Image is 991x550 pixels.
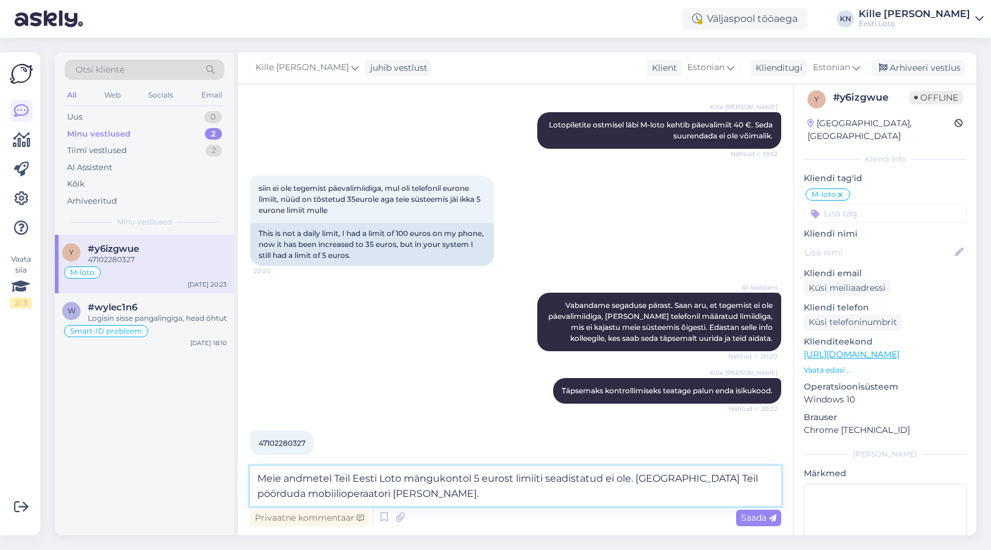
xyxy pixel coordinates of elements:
div: [DATE] 20:23 [188,280,227,289]
div: 47102280327 [88,254,227,265]
div: [GEOGRAPHIC_DATA], [GEOGRAPHIC_DATA] [807,117,954,143]
div: Kliendi info [804,154,967,165]
span: w [68,306,76,315]
div: [PERSON_NAME] [804,449,967,460]
div: juhib vestlust [365,62,428,74]
span: Vabandame segaduse pärast. Saan aru, et tegemist ei ole päevalimiidiga, [PERSON_NAME] telefonil m... [548,301,775,343]
div: Eesti Loto [859,19,970,29]
a: [URL][DOMAIN_NAME] [804,349,900,360]
div: Arhiveeritud [67,195,117,207]
p: Kliendi email [804,267,967,280]
span: Saada [741,512,776,523]
p: Märkmed [804,467,967,480]
div: Klienditugi [751,62,803,74]
span: Kille [PERSON_NAME] [710,368,778,377]
div: 2 [205,128,222,140]
span: Estonian [813,61,850,74]
div: Socials [146,87,176,103]
span: Smart-ID probleem [70,327,142,335]
div: Logisin sisse pangalingiga, head õhtut [88,313,227,324]
div: 2 / 3 [10,298,32,309]
span: Minu vestlused [117,216,172,227]
p: Operatsioonisüsteem [804,380,967,393]
span: M-loto [70,269,95,276]
span: Lotopiletite ostmisel läbi M-loto kehtib päevalimiit 40 €. Seda suurendada ei ole võimalik. [549,120,775,140]
span: 20:20 [254,266,299,276]
div: Minu vestlused [67,128,131,140]
p: Brauser [804,411,967,424]
span: Estonian [687,61,724,74]
div: 2 [206,145,222,157]
div: KN [837,10,854,27]
input: Lisa nimi [804,246,953,259]
a: Kille [PERSON_NAME]Eesti Loto [859,9,984,29]
div: Uus [67,111,82,123]
div: This is not a daily limit, I had a limit of 100 euros on my phone, now it has been increased to 3... [250,223,494,266]
div: 0 [204,111,222,123]
span: y [69,248,74,257]
span: Offline [909,91,963,104]
span: Nähtud ✓ 20:22 [729,404,778,413]
div: Küsi meiliaadressi [804,280,890,296]
div: Tiimi vestlused [67,145,127,157]
span: siin ei ole tegemist päevalimiidiga, mul oli telefonil eurone limiit, nüüd on tõstetud 35eurole a... [259,184,482,215]
div: [DATE] 18:10 [190,338,227,348]
div: All [65,87,79,103]
div: Kille [PERSON_NAME] [859,9,970,19]
span: y [814,95,819,104]
div: # y6izgwue [833,90,909,105]
p: Kliendi tag'id [804,172,967,185]
span: M-loto [812,191,836,198]
span: AI Assistent [732,283,778,292]
p: Vaata edasi ... [804,365,967,376]
textarea: Meie andmetel Teil Eesti Loto mängukontol 5 eurost limiiti seadistatud ei ole. [GEOGRAPHIC_DATA] ... [250,466,781,506]
span: Kille [PERSON_NAME] [256,61,349,74]
div: Vaata siia [10,254,32,309]
span: Nähtud ✓ 20:20 [728,352,778,361]
span: #y6izgwue [88,243,139,254]
div: Kõik [67,178,85,190]
p: Windows 10 [804,393,967,406]
input: Lisa tag [804,204,967,223]
p: Klienditeekond [804,335,967,348]
div: Privaatne kommentaar [250,510,369,526]
div: Klient [647,62,677,74]
span: 47102280327 [259,438,306,448]
span: Otsi kliente [76,63,124,76]
div: Email [199,87,224,103]
div: Arhiveeri vestlus [871,60,965,76]
div: Web [102,87,123,103]
p: Kliendi nimi [804,227,967,240]
span: Nähtud ✓ 19:52 [731,149,778,159]
span: #wylec1n6 [88,302,137,313]
span: Täpsemaks kontrollimiseks teatage palun enda isikukood. [562,386,773,395]
div: AI Assistent [67,162,112,174]
p: Chrome [TECHNICAL_ID] [804,424,967,437]
span: Kille [PERSON_NAME] [710,102,778,112]
p: Kliendi telefon [804,301,967,314]
div: Väljaspool tööaega [682,8,807,30]
img: Askly Logo [10,62,33,85]
div: Küsi telefoninumbrit [804,314,902,330]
